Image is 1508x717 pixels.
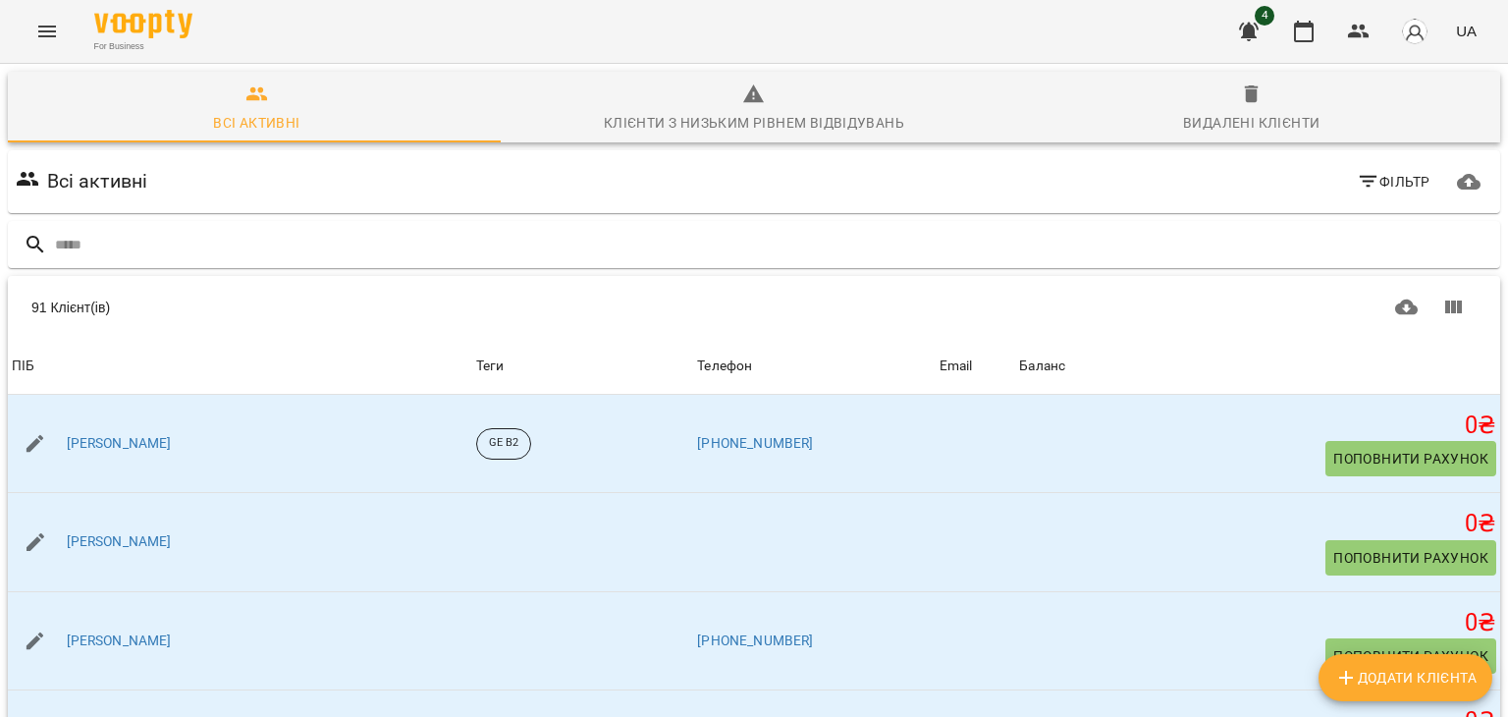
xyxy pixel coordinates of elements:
[1255,6,1274,26] span: 4
[1333,644,1488,668] span: Поповнити рахунок
[1019,355,1496,378] span: Баланс
[697,355,752,378] div: Sort
[1383,284,1430,331] button: Завантажити CSV
[94,40,192,53] span: For Business
[8,276,1500,339] div: Table Toolbar
[24,8,71,55] button: Menu
[476,428,532,460] div: GE B2
[489,435,519,452] p: GE B2
[1319,654,1492,701] button: Додати клієнта
[1401,18,1428,45] img: avatar_s.png
[697,355,931,378] span: Телефон
[213,111,299,135] div: Всі активні
[31,298,746,317] div: 91 Клієнт(ів)
[476,355,690,378] div: Теги
[1019,355,1065,378] div: Sort
[604,111,904,135] div: Клієнти з низьким рівнем відвідувань
[1325,638,1496,674] button: Поповнити рахунок
[1183,111,1319,135] div: Видалені клієнти
[697,435,813,451] a: [PHONE_NUMBER]
[1349,164,1438,199] button: Фільтр
[67,632,172,651] a: [PERSON_NAME]
[940,355,973,378] div: Email
[1333,546,1488,570] span: Поповнити рахунок
[67,434,172,454] a: [PERSON_NAME]
[940,355,973,378] div: Sort
[697,633,813,648] a: [PHONE_NUMBER]
[1429,284,1477,331] button: Показати колонки
[12,355,34,378] div: Sort
[1334,666,1477,689] span: Додати клієнта
[1333,447,1488,470] span: Поповнити рахунок
[94,10,192,38] img: Voopty Logo
[1019,355,1065,378] div: Баланс
[12,355,34,378] div: ПІБ
[1325,441,1496,476] button: Поповнити рахунок
[12,355,468,378] span: ПІБ
[1019,509,1496,539] h5: 0 ₴
[1019,411,1496,441] h5: 0 ₴
[697,355,752,378] div: Телефон
[67,532,172,552] a: [PERSON_NAME]
[1357,170,1430,193] span: Фільтр
[47,166,148,196] h6: Всі активні
[1325,540,1496,576] button: Поповнити рахунок
[1456,21,1477,41] span: UA
[1448,13,1484,49] button: UA
[940,355,1012,378] span: Email
[1019,608,1496,638] h5: 0 ₴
